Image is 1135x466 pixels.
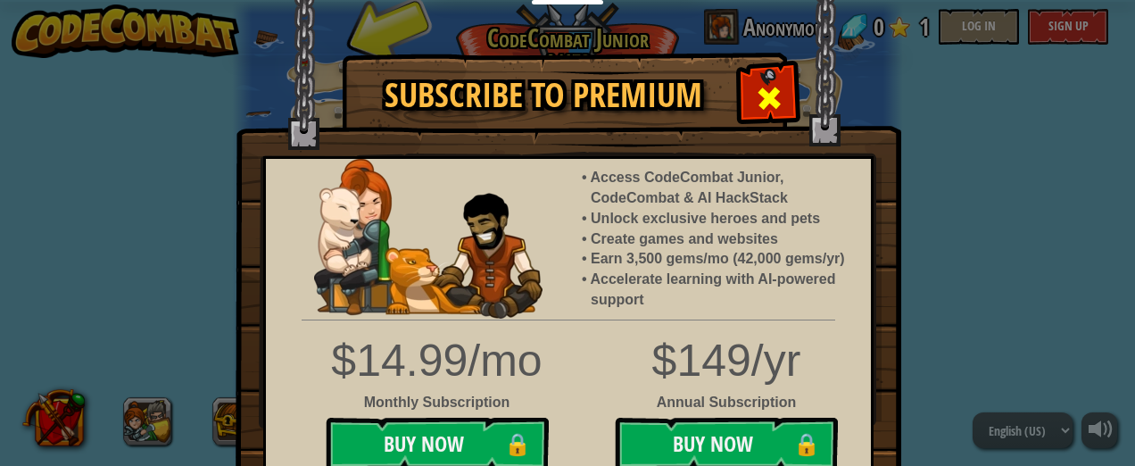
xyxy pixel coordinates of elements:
img: anya-and-nando-pet.webp [314,159,543,319]
li: Access CodeCombat Junior, CodeCombat & AI HackStack [591,168,853,209]
div: Annual Subscription [253,393,884,413]
div: Monthly Subscription [319,393,555,413]
li: Create games and websites [591,229,853,250]
div: $149/yr [253,329,884,393]
li: Earn 3,500 gems/mo (42,000 gems/yr) [591,249,853,270]
li: Unlock exclusive heroes and pets [591,209,853,229]
h1: Subscribe to Premium [360,77,726,114]
li: Accelerate learning with AI-powered support [591,270,853,311]
div: $14.99/mo [319,329,555,393]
